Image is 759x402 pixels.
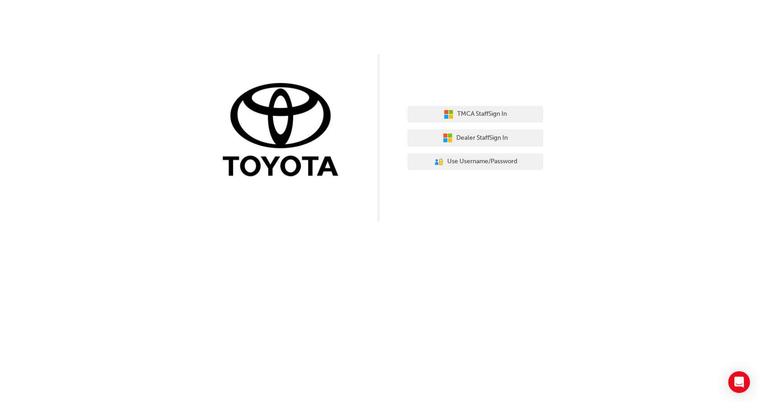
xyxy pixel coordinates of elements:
[457,109,507,119] span: TMCA Staff Sign In
[728,371,750,393] div: Open Intercom Messenger
[408,129,543,147] button: Dealer StaffSign In
[456,133,508,143] span: Dealer Staff Sign In
[447,156,517,167] span: Use Username/Password
[408,106,543,123] button: TMCA StaffSign In
[408,153,543,170] button: Use Username/Password
[216,81,351,181] img: Trak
